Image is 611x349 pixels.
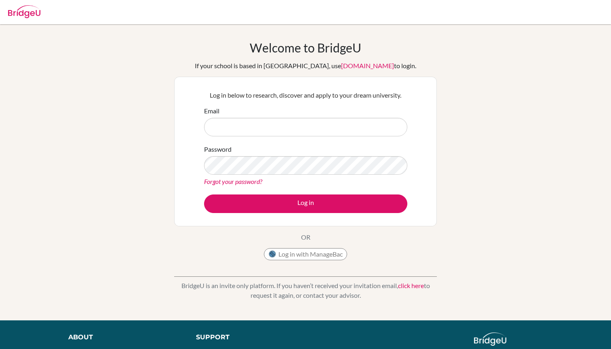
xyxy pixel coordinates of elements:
p: Log in below to research, discover and apply to your dream university. [204,90,407,100]
img: logo_white@2x-f4f0deed5e89b7ecb1c2cc34c3e3d731f90f0f143d5ea2071677605dd97b5244.png [474,332,507,346]
div: Support [196,332,297,342]
div: If your school is based in [GEOGRAPHIC_DATA], use to login. [195,61,416,71]
h1: Welcome to BridgeU [250,40,361,55]
a: Forgot your password? [204,178,262,185]
p: BridgeU is an invite only platform. If you haven’t received your invitation email, to request it ... [174,281,437,300]
a: [DOMAIN_NAME] [341,62,394,69]
button: Log in [204,194,407,213]
a: click here [398,282,424,289]
img: Bridge-U [8,5,40,18]
label: Email [204,106,219,116]
p: OR [301,232,310,242]
label: Password [204,144,232,154]
div: About [68,332,178,342]
button: Log in with ManageBac [264,248,347,260]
